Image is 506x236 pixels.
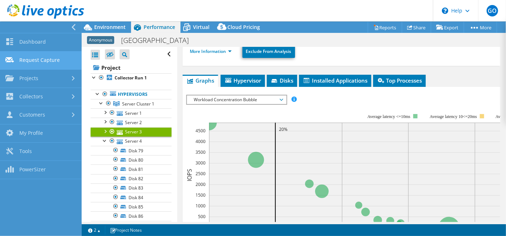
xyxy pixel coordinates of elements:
span: Hypervisor [224,77,261,84]
span: GO [487,5,498,16]
text: 2000 [196,181,206,187]
a: Project Notes [105,226,147,235]
a: Disk 80 [91,155,172,164]
text: 4500 [196,128,206,134]
text: 3500 [196,149,206,155]
a: Server 1 [91,108,172,118]
span: Cloud Pricing [227,24,260,30]
svg: \n [442,8,448,14]
a: Disk 85 [91,202,172,211]
text: 2500 [196,171,206,177]
span: Performance [144,24,175,30]
b: Collector Run 1 [115,75,147,81]
tspan: Average latency 10<=20ms [430,114,477,119]
span: Disks [270,77,294,84]
text: 20% [279,126,288,132]
a: Disk 83 [91,183,172,193]
a: Disk 81 [91,164,172,174]
a: Server 3 [91,127,172,137]
text: IOPS [185,169,193,181]
span: Top Processes [377,77,422,84]
text: 1500 [196,192,206,198]
a: Collector Run 1 [91,73,172,83]
a: 2 [83,226,105,235]
span: Virtual [193,24,209,30]
span: Anonymous [87,36,114,44]
span: Workload Concentration Bubble [191,95,283,104]
a: Exclude From Analysis [242,45,295,58]
span: Environment [94,24,126,30]
a: Disk 82 [91,174,172,183]
span: Server Cluster 1 [122,101,154,107]
a: Reports [368,22,402,33]
a: Disk 84 [91,193,172,202]
a: Disk 79 [91,146,172,155]
text: 3000 [196,160,206,166]
text: 4000 [196,138,206,144]
a: Disk 86 [91,211,172,221]
a: Server 4 [91,137,172,146]
span: Installed Applications [303,77,368,84]
a: Hypervisors [91,90,172,99]
h1: [GEOGRAPHIC_DATA] [118,36,200,44]
text: 500 [198,213,206,220]
text: 1000 [196,203,206,209]
a: Disk 87 [91,221,172,230]
a: Server Cluster 1 [91,99,172,108]
span: Graphs [186,77,215,84]
a: Project [91,62,172,73]
a: More Information [190,48,232,54]
a: Share [402,22,431,33]
tspan: Average latency <=10ms [367,114,410,119]
a: More [464,22,497,33]
a: Export [431,22,464,33]
a: Server 2 [91,118,172,127]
